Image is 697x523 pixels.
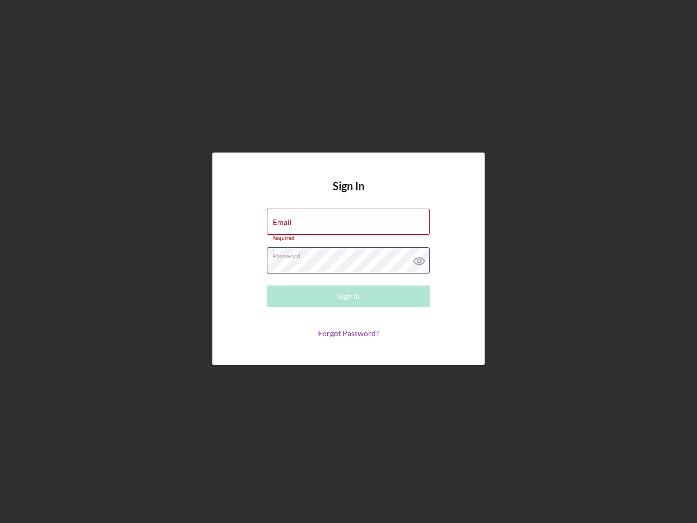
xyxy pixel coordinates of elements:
h4: Sign In [333,180,364,209]
label: Password [273,248,430,260]
div: Required [267,235,430,241]
div: Sign In [338,285,360,307]
label: Email [273,218,292,227]
a: Forgot Password? [318,329,379,338]
button: Sign In [267,285,430,307]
